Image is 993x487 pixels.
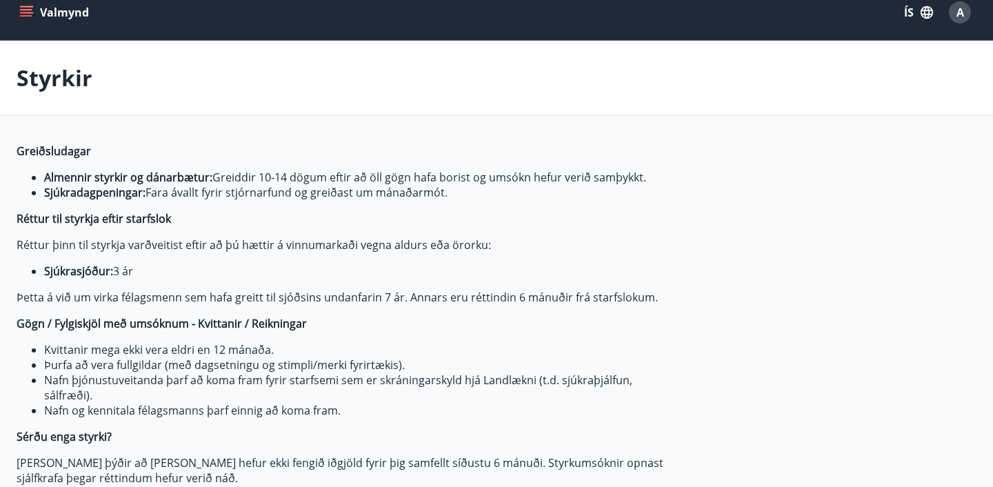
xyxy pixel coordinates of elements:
[44,264,668,279] li: 3 ár
[17,211,171,226] strong: Réttur til styrkja eftir starfslok
[44,403,668,418] li: Nafn og kennitala félagsmanns þarf einnig að koma fram.
[17,63,92,93] p: Styrkir
[44,264,113,279] strong: Sjúkrasjóður:
[17,143,91,159] strong: Greiðsludagar
[44,357,668,372] li: Þurfa að vera fullgildar (með dagsetningu og stimpli/merki fyrirtækis).
[956,5,964,20] span: A
[17,429,112,444] strong: Sérðu enga styrki?
[17,316,307,331] strong: Gögn / Fylgiskjöl með umsóknum - Kvittanir / Reikningar
[17,455,668,486] p: [PERSON_NAME] þýðir að [PERSON_NAME] hefur ekki fengið iðgjöld fyrir þig samfellt síðustu 6 mánuð...
[44,185,146,200] strong: Sjúkradagpeningar:
[17,237,668,252] p: Réttur þinn til styrkja varðveitist eftir að þú hættir á vinnumarkaði vegna aldurs eða örorku:
[44,170,668,185] li: Greiddir 10-14 dögum eftir að öll gögn hafa borist og umsókn hefur verið samþykkt.
[44,185,668,200] li: Fara ávallt fyrir stjórnarfund og greiðast um mánaðarmót.
[44,170,212,185] strong: Almennir styrkir og dánarbætur:
[44,342,668,357] li: Kvittanir mega ekki vera eldri en 12 mánaða.
[17,290,668,305] p: Þetta á við um virka félagsmenn sem hafa greitt til sjóðsins undanfarin 7 ár. Annars eru réttindi...
[44,372,668,403] li: Nafn þjónustuveitanda þarf að koma fram fyrir starfsemi sem er skráningarskyld hjá Landlækni (t.d...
